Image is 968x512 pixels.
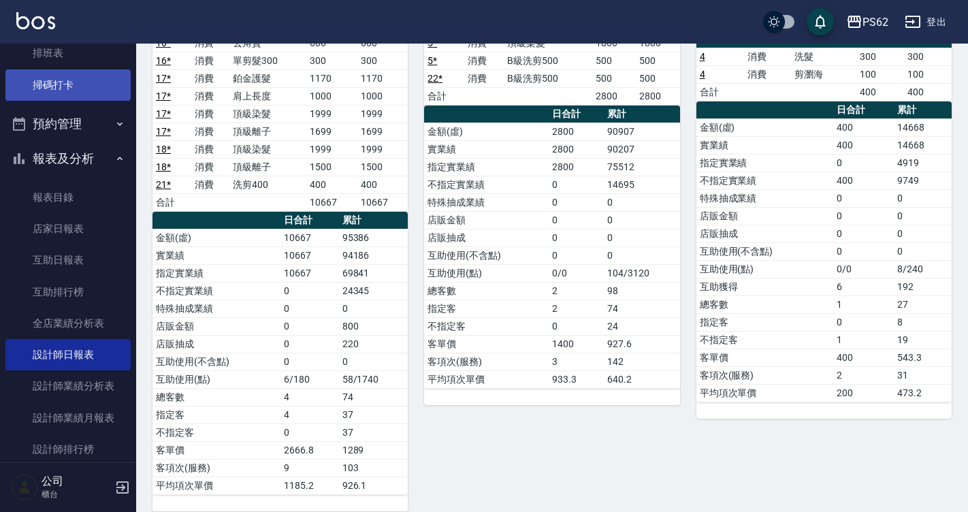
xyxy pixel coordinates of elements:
a: 報表目錄 [5,182,131,213]
td: 400 [833,172,894,189]
div: PS62 [862,14,888,31]
td: 消費 [191,176,230,193]
td: 0 [280,353,339,370]
td: 100 [856,65,904,83]
td: 總客數 [152,388,280,406]
td: 8 [894,313,952,331]
td: 0 [833,189,894,207]
td: 2800 [549,123,604,140]
td: 1400 [549,335,604,353]
td: 實業績 [152,246,280,264]
td: 103 [339,459,408,477]
td: 客單價 [152,441,280,459]
td: 9 [280,459,339,477]
td: 洗剪400 [229,176,306,193]
td: 1999 [306,140,357,158]
th: 累計 [604,106,680,123]
td: 消費 [191,52,230,69]
td: 1500 [306,158,357,176]
td: 192 [894,278,952,295]
td: B級洗剪500 [504,69,592,87]
td: 客項次(服務) [152,459,280,477]
td: 0 [833,225,894,242]
button: PS62 [841,8,894,36]
td: 不指定實業績 [424,176,549,193]
td: 37 [339,406,408,423]
td: 926.1 [339,477,408,494]
td: 2 [549,282,604,300]
td: 0 [549,176,604,193]
td: 2 [833,366,894,384]
img: Logo [16,12,55,29]
td: 0 [833,207,894,225]
td: 10667 [280,246,339,264]
th: 日合計 [549,106,604,123]
td: 0 [894,225,952,242]
td: 0 [549,229,604,246]
table: a dense table [152,17,408,212]
td: 0 [894,242,952,260]
a: 店家日報表 [5,213,131,244]
td: 不指定實業績 [152,282,280,300]
td: 2 [549,300,604,317]
td: 400 [833,136,894,154]
td: 74 [604,300,680,317]
td: 10667 [357,193,408,211]
td: 10667 [306,193,357,211]
td: 互助使用(點) [696,260,833,278]
td: 74 [339,388,408,406]
td: 指定實業績 [696,154,833,172]
a: 互助排行榜 [5,276,131,308]
td: 合計 [696,83,744,101]
td: 0 [280,282,339,300]
td: 消費 [191,140,230,158]
td: 互助使用(不含點) [696,242,833,260]
td: 640.2 [604,370,680,388]
table: a dense table [152,212,408,495]
a: 掃碼打卡 [5,69,131,101]
th: 累計 [894,101,952,119]
td: 單剪髮300 [229,52,306,69]
td: 店販金額 [152,317,280,335]
td: 客單價 [424,335,549,353]
td: 14695 [604,176,680,193]
td: 0 [339,353,408,370]
td: 400 [357,176,408,193]
td: 不指定客 [696,331,833,349]
td: 店販抽成 [152,335,280,353]
td: 473.2 [894,384,952,402]
a: 互助日報表 [5,244,131,276]
td: 店販抽成 [424,229,549,246]
td: 1 [833,295,894,313]
td: 消費 [191,69,230,87]
img: Person [11,474,38,501]
td: 金額(虛) [696,118,833,136]
td: 300 [856,48,904,65]
td: 0 [604,246,680,264]
td: 消費 [191,158,230,176]
td: 1170 [306,69,357,87]
td: 互助使用(不含點) [424,246,549,264]
td: 2800 [549,140,604,158]
td: 特殊抽成業績 [696,189,833,207]
td: 實業績 [696,136,833,154]
td: 合計 [152,193,191,211]
td: 1999 [306,105,357,123]
td: B級洗剪500 [504,52,592,69]
td: 0 [280,300,339,317]
td: 9749 [894,172,952,189]
td: 消費 [744,48,792,65]
td: 142 [604,353,680,370]
td: 58/1740 [339,370,408,388]
p: 櫃台 [42,488,111,500]
td: 頂級染髮 [229,105,306,123]
td: 指定客 [152,406,280,423]
a: 全店業績分析表 [5,308,131,339]
td: 37 [339,423,408,441]
td: 1000 [357,87,408,105]
td: 客單價 [696,349,833,366]
td: 指定實業績 [152,264,280,282]
td: 0 [894,207,952,225]
td: 300 [306,52,357,69]
td: 0 [833,242,894,260]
